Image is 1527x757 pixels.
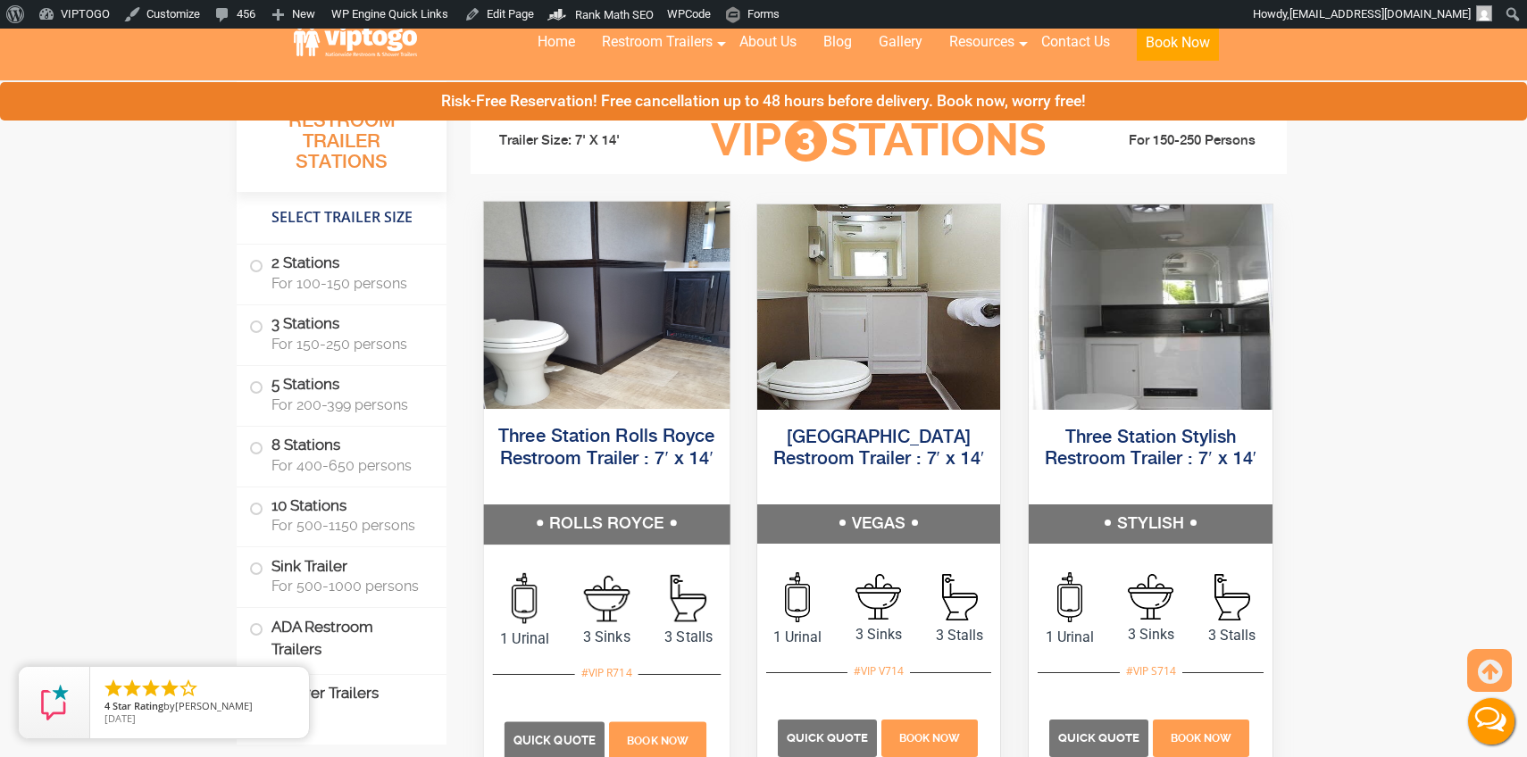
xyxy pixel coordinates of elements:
[575,8,654,21] span: Rank Math SEO
[271,275,425,292] span: For 100-150 persons
[584,575,630,621] img: an icon of sink
[757,504,1001,544] h5: VEGAS
[121,678,143,699] li: 
[1074,130,1274,152] li: For 150-250 Persons
[1049,728,1151,745] a: Quick Quote
[1028,22,1123,62] a: Contact Us
[683,116,1074,165] h3: VIP Stations
[565,626,647,647] span: 3 Sinks
[1029,504,1272,544] h5: STYLISH
[773,428,985,469] a: [GEOGRAPHIC_DATA] Restroom Trailer : 7′ x 14′
[919,625,1000,646] span: 3 Stalls
[249,427,434,482] label: 8 Stations
[37,685,72,720] img: Review Rating
[671,574,706,621] img: an icon of stall
[271,457,425,474] span: For 400-650 persons
[249,245,434,300] label: 2 Stations
[1029,204,1272,410] img: Side view of three station restroom trailer with three separate doors with signs
[271,578,425,595] span: For 500-1000 persons
[103,678,124,699] li: 
[855,574,901,620] img: an icon of sink
[1058,731,1139,745] span: Quick Quote
[1456,686,1527,757] button: Live Chat
[498,428,714,468] a: Three Station Rolls Royce Restroom Trailer : 7′ x 14′
[810,22,865,62] a: Blog
[778,728,880,745] a: Quick Quote
[140,678,162,699] li: 
[1128,574,1173,620] img: an icon of sink
[505,730,607,747] a: Quick Quote
[104,701,295,713] span: by
[787,731,868,745] span: Quick Quote
[512,572,537,623] img: an icon of urinal
[249,675,434,713] label: Shower Trailers
[483,114,683,168] li: Trailer Size: 7' X 14'
[1120,660,1182,683] div: #VIP S714
[1151,728,1252,745] a: Book Now
[942,574,978,620] img: an icon of stall
[513,733,596,746] span: Quick Quote
[575,661,638,684] div: #VIP R714
[484,504,730,544] h5: ROLLS ROYCE
[899,732,960,745] span: Book Now
[627,734,688,746] span: Book Now
[1171,732,1231,745] span: Book Now
[271,396,425,413] span: For 200-399 persons
[847,660,910,683] div: #VIP V714
[607,730,709,747] a: Book Now
[249,487,434,543] label: 10 Stations
[178,678,199,699] li: 
[175,699,253,712] span: [PERSON_NAME]
[249,305,434,361] label: 3 Stations
[785,120,827,162] span: 3
[647,626,730,647] span: 3 Stalls
[1110,624,1191,645] span: 3 Sinks
[249,366,434,421] label: 5 Stations
[484,201,730,408] img: Side view of three station restroom trailer with three separate doors with signs
[484,628,566,649] span: 1 Urinal
[1045,428,1256,469] a: Three Station Stylish Restroom Trailer : 7′ x 14′
[1289,7,1471,21] span: [EMAIL_ADDRESS][DOMAIN_NAME]
[1057,572,1082,622] img: an icon of urinal
[757,627,839,648] span: 1 Urinal
[865,22,936,62] a: Gallery
[757,204,1001,410] img: Side view of three station restroom trailer with three separate doors with signs
[249,547,434,603] label: Sink Trailer
[104,711,136,725] span: [DATE]
[249,608,434,669] label: ADA Restroom Trailers
[785,572,810,622] img: an icon of urinal
[1137,25,1219,61] button: Book Now
[588,22,726,62] a: Restroom Trailers
[936,22,1028,62] a: Resources
[1191,625,1272,646] span: 3 Stalls
[1029,627,1110,648] span: 1 Urinal
[104,699,110,712] span: 4
[271,336,425,353] span: For 150-250 persons
[237,85,446,192] h3: All Portable Restroom Trailer Stations
[726,22,810,62] a: About Us
[237,201,446,235] h4: Select Trailer Size
[879,728,980,745] a: Book Now
[1214,574,1250,620] img: an icon of stall
[524,22,588,62] a: Home
[159,678,180,699] li: 
[839,624,920,645] span: 3 Sinks
[1123,22,1232,71] a: Book Now
[113,699,163,712] span: Star Rating
[271,517,425,534] span: For 500-1150 persons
